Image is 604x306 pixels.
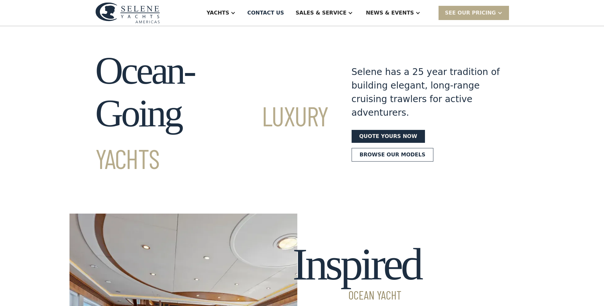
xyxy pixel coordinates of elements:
div: SEE Our Pricing [439,6,509,20]
img: logo [95,2,160,23]
a: Quote yours now [352,130,425,143]
div: Selene has a 25 year tradition of building elegant, long-range cruising trawlers for active adven... [352,65,500,120]
span: Luxury Yachts [95,99,328,174]
a: Browse our models [352,148,434,162]
div: Yachts [207,9,229,17]
div: Sales & Service [296,9,346,17]
div: News & EVENTS [366,9,414,17]
div: SEE Our Pricing [445,9,496,17]
div: Contact US [247,9,284,17]
span: Ocean Yacht [292,289,421,301]
h1: Ocean-Going [95,49,328,177]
